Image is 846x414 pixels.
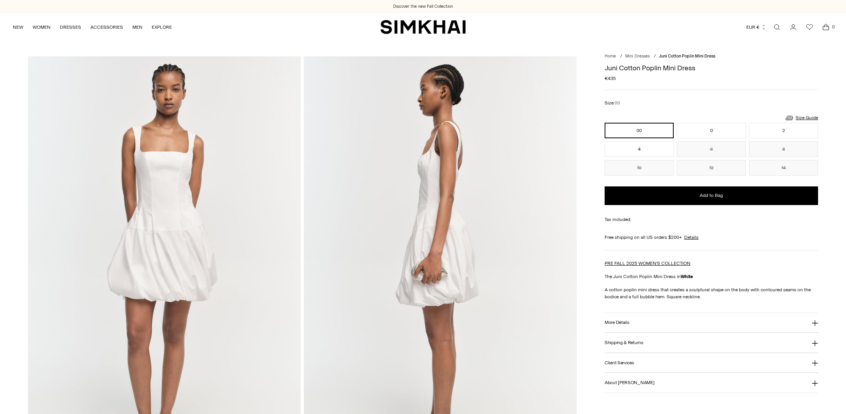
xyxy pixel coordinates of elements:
[785,113,818,123] a: Size Guide
[677,141,746,157] button: 6
[605,123,674,138] button: 00
[605,64,818,71] h1: Juni Cotton Poplin Mini Dress
[749,123,818,138] button: 2
[605,286,818,300] p: A cotton poplin mini dress that creates a sculptural shape on the body with contoured seams on th...
[785,19,801,35] a: Go to the account page
[681,274,693,279] strong: White
[605,353,818,373] button: Client Services
[625,54,650,59] a: Mini Dresses
[749,141,818,157] button: 8
[818,19,834,35] a: Open cart modal
[605,234,818,241] div: Free shipping on all US orders $200+
[605,99,620,107] label: Size:
[605,313,818,333] button: More Details
[605,216,818,223] div: Tax included.
[684,234,699,241] a: Details
[605,53,818,60] nav: breadcrumbs
[33,19,50,36] a: WOMEN
[393,3,453,10] a: Discover the new Fall Collection
[605,380,654,385] h3: About [PERSON_NAME]
[605,141,674,157] button: 4
[802,19,817,35] a: Wishlist
[605,186,818,205] button: Add to Bag
[605,75,616,82] span: €435
[700,192,723,199] span: Add to Bag
[60,19,81,36] a: DRESSES
[677,123,746,138] button: 0
[654,53,656,60] div: /
[605,54,616,59] a: Home
[605,340,643,345] h3: Shipping & Returns
[152,19,172,36] a: EXPLORE
[620,53,622,60] div: /
[605,273,818,280] p: The Juni Cotton Poplin Mini Dress in
[605,373,818,393] button: About [PERSON_NAME]
[605,360,634,365] h3: Client Services
[605,261,690,266] a: PRE FALL 2025 WOMEN'S COLLECTION
[90,19,123,36] a: ACCESSORIES
[13,19,23,36] a: NEW
[380,19,466,35] a: SIMKHAI
[605,160,674,176] button: 10
[605,320,629,325] h3: More Details
[605,333,818,353] button: Shipping & Returns
[830,23,837,30] span: 0
[615,101,620,106] span: 00
[769,19,785,35] a: Open search modal
[132,19,142,36] a: MEN
[677,160,746,176] button: 12
[746,19,766,36] button: EUR €
[749,160,818,176] button: 14
[659,54,715,59] span: Juni Cotton Poplin Mini Dress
